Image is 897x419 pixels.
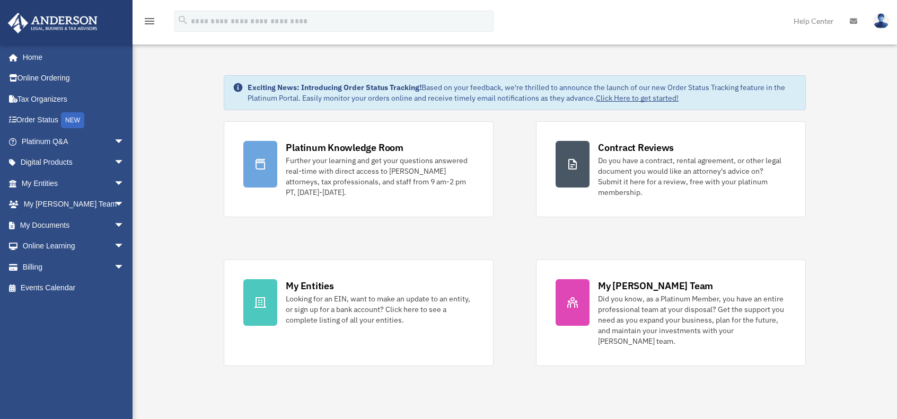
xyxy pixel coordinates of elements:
a: Home [7,47,135,68]
a: Order StatusNEW [7,110,140,131]
img: User Pic [873,13,889,29]
a: Platinum Q&Aarrow_drop_down [7,131,140,152]
i: search [177,14,189,26]
span: arrow_drop_down [114,236,135,257]
span: arrow_drop_down [114,215,135,236]
a: Contract Reviews Do you have a contract, rental agreement, or other legal document you would like... [536,121,806,217]
a: Online Ordering [7,68,140,89]
a: Online Learningarrow_drop_down [7,236,140,257]
div: Do you have a contract, rental agreement, or other legal document you would like an attorney's ad... [598,155,786,198]
span: arrow_drop_down [114,256,135,278]
a: Click Here to get started! [596,93,679,103]
a: Platinum Knowledge Room Further your learning and get your questions answered real-time with dire... [224,121,494,217]
a: My [PERSON_NAME] Team Did you know, as a Platinum Member, you have an entire professional team at... [536,260,806,366]
div: Looking for an EIN, want to make an update to an entity, or sign up for a bank account? Click her... [286,293,474,325]
a: Tax Organizers [7,88,140,110]
i: menu [143,15,156,28]
a: My Documentsarrow_drop_down [7,215,140,236]
img: Anderson Advisors Platinum Portal [5,13,101,33]
span: arrow_drop_down [114,194,135,216]
div: My Entities [286,279,333,292]
a: Events Calendar [7,278,140,299]
strong: Exciting News: Introducing Order Status Tracking! [248,83,421,92]
div: Based on your feedback, we're thrilled to announce the launch of our new Order Status Tracking fe... [248,82,797,103]
div: Further your learning and get your questions answered real-time with direct access to [PERSON_NAM... [286,155,474,198]
div: My [PERSON_NAME] Team [598,279,713,292]
span: arrow_drop_down [114,131,135,153]
a: My Entities Looking for an EIN, want to make an update to an entity, or sign up for a bank accoun... [224,260,494,366]
span: arrow_drop_down [114,173,135,194]
a: My Entitiesarrow_drop_down [7,173,140,194]
div: Platinum Knowledge Room [286,141,403,154]
span: arrow_drop_down [114,152,135,174]
div: Did you know, as a Platinum Member, you have an entire professional team at your disposal? Get th... [598,293,786,346]
a: Billingarrow_drop_down [7,256,140,278]
a: My [PERSON_NAME] Teamarrow_drop_down [7,194,140,215]
a: Digital Productsarrow_drop_down [7,152,140,173]
div: Contract Reviews [598,141,674,154]
div: NEW [61,112,84,128]
a: menu [143,19,156,28]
